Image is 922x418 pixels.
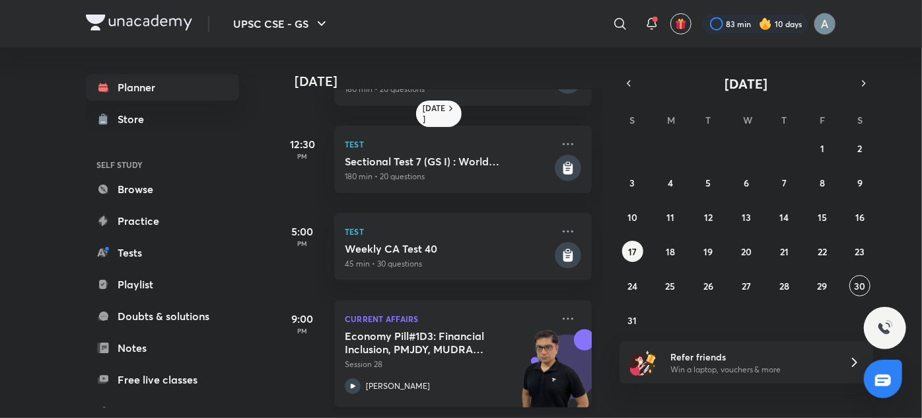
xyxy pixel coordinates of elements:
button: August 2, 2025 [849,138,870,159]
abbr: August 4, 2025 [668,177,673,189]
a: Practice [86,208,239,234]
abbr: August 30, 2025 [855,280,866,292]
h6: SELF STUDY [86,153,239,176]
abbr: August 15, 2025 [818,211,827,224]
a: Notes [86,335,239,361]
button: August 22, 2025 [812,241,833,262]
abbr: Wednesday [743,114,752,126]
p: 180 min • 20 questions [345,171,552,183]
abbr: August 12, 2025 [704,211,713,224]
span: [DATE] [725,75,768,93]
p: Win a laptop, vouchers & more [670,364,833,376]
p: 180 min • 20 questions [345,83,552,95]
img: Anu Singh [814,13,836,35]
img: ttu [877,320,893,336]
button: August 13, 2025 [736,206,757,228]
abbr: Saturday [857,114,863,126]
a: Company Logo [86,15,192,34]
div: Store [118,111,152,127]
abbr: August 2, 2025 [858,142,863,155]
abbr: Friday [820,114,825,126]
button: August 10, 2025 [622,206,643,228]
abbr: August 7, 2025 [782,177,787,189]
button: August 12, 2025 [698,206,719,228]
a: Browse [86,176,239,202]
button: August 24, 2025 [622,275,643,296]
abbr: August 22, 2025 [818,245,827,258]
p: PM [276,152,329,160]
abbr: August 11, 2025 [666,211,674,224]
p: Current Affairs [345,311,552,327]
a: Tests [86,239,239,266]
abbr: August 24, 2025 [627,280,637,292]
h6: [DATE] [423,103,446,124]
button: August 19, 2025 [698,241,719,262]
button: August 16, 2025 [849,206,870,228]
p: Test [345,136,552,152]
abbr: August 10, 2025 [627,211,637,224]
button: avatar [670,13,691,34]
abbr: August 3, 2025 [630,177,635,189]
h5: 12:30 [276,136,329,152]
button: August 7, 2025 [773,172,795,193]
abbr: August 29, 2025 [817,280,827,292]
p: Test [345,224,552,239]
button: August 23, 2025 [849,241,870,262]
abbr: August 25, 2025 [666,280,676,292]
abbr: August 23, 2025 [855,245,865,258]
button: UPSC CSE - GS [225,11,337,37]
abbr: August 14, 2025 [779,211,789,224]
button: August 28, 2025 [773,275,795,296]
abbr: Monday [667,114,675,126]
abbr: Tuesday [706,114,711,126]
abbr: August 31, 2025 [628,314,637,327]
button: August 6, 2025 [736,172,757,193]
abbr: August 16, 2025 [855,211,865,224]
img: referral [630,349,656,376]
abbr: August 26, 2025 [703,280,713,292]
p: 45 min • 30 questions [345,258,552,270]
button: August 20, 2025 [736,241,757,262]
abbr: August 8, 2025 [820,177,825,189]
button: August 5, 2025 [698,172,719,193]
h5: Weekly CA Test 40 [345,242,552,255]
h5: Sectional Test 7 (GS I) : World Geography + Current Affairs [345,155,552,168]
button: August 3, 2025 [622,172,643,193]
p: [PERSON_NAME] [366,380,430,392]
button: August 31, 2025 [622,310,643,331]
abbr: August 17, 2025 [628,245,637,258]
img: avatar [675,18,687,30]
abbr: August 28, 2025 [779,280,789,292]
a: Free live classes [86,366,239,393]
abbr: August 1, 2025 [820,142,824,155]
button: August 25, 2025 [660,275,681,296]
abbr: Sunday [630,114,635,126]
abbr: August 9, 2025 [857,177,863,189]
p: Session 28 [345,358,552,370]
abbr: August 19, 2025 [704,245,713,258]
a: Planner [86,74,239,101]
a: Doubts & solutions [86,303,239,329]
button: August 1, 2025 [812,138,833,159]
button: August 29, 2025 [812,275,833,296]
p: PM [276,239,329,247]
abbr: August 20, 2025 [741,245,752,258]
button: August 9, 2025 [849,172,870,193]
h5: 5:00 [276,224,329,239]
button: August 21, 2025 [773,241,795,262]
button: August 27, 2025 [736,275,757,296]
h5: 9:00 [276,311,329,327]
button: August 15, 2025 [812,206,833,228]
p: PM [276,327,329,335]
abbr: August 5, 2025 [706,177,711,189]
img: Company Logo [86,15,192,30]
a: Playlist [86,271,239,298]
abbr: August 13, 2025 [742,211,751,224]
abbr: August 6, 2025 [744,177,749,189]
button: August 4, 2025 [660,172,681,193]
button: August 8, 2025 [812,172,833,193]
abbr: August 21, 2025 [780,245,789,258]
button: [DATE] [638,74,855,93]
h5: Economy Pill#1D3: Financial Inclusion, PMJDY, MUDRA etc. [345,329,509,356]
abbr: August 18, 2025 [666,245,675,258]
